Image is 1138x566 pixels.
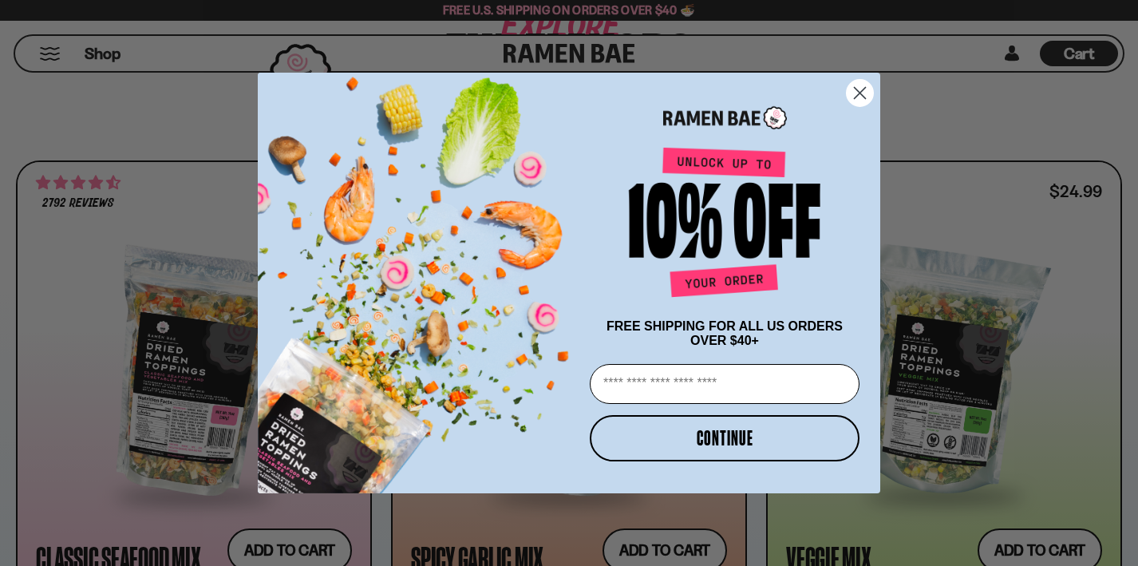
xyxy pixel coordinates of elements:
[607,319,843,347] span: FREE SHIPPING FOR ALL US ORDERS OVER $40+
[590,415,859,461] button: CONTINUE
[846,79,874,107] button: Close dialog
[663,105,787,131] img: Ramen Bae Logo
[625,147,824,303] img: Unlock up to 10% off
[258,59,583,493] img: ce7035ce-2e49-461c-ae4b-8ade7372f32c.png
